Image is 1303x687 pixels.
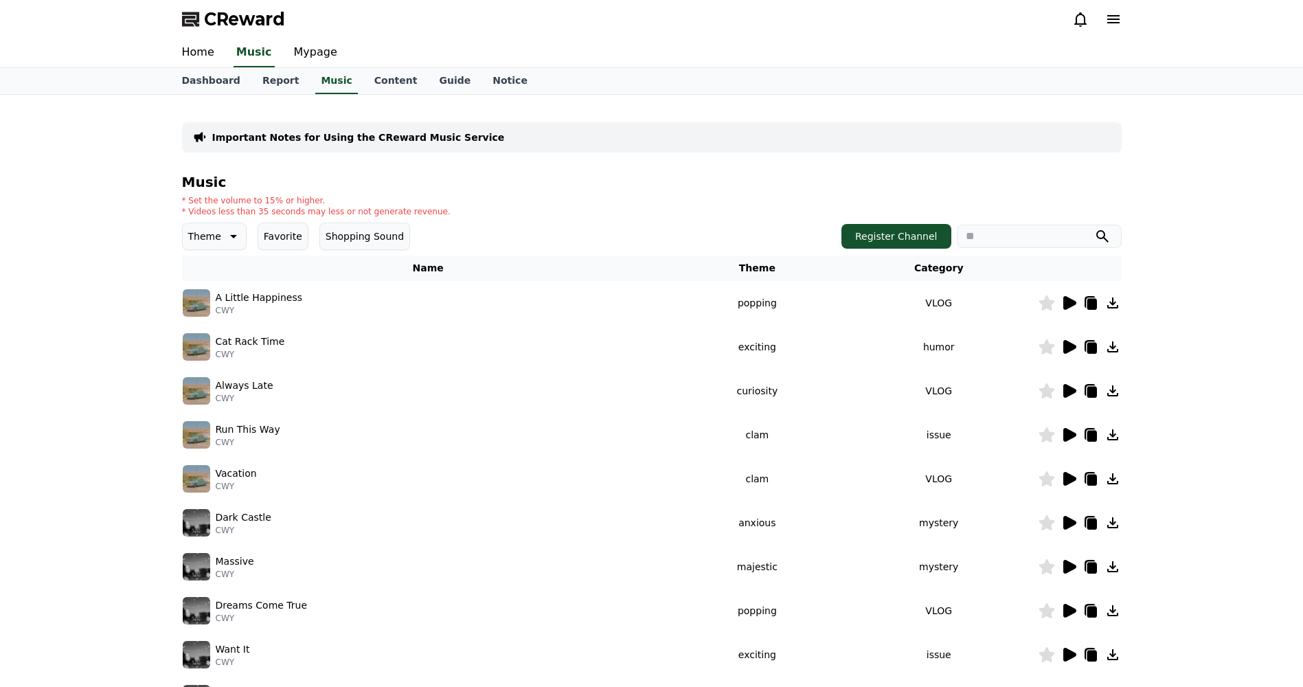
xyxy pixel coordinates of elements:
[481,68,539,94] a: Notice
[258,223,308,250] button: Favorite
[216,613,308,624] p: CWY
[675,256,840,281] th: Theme
[182,206,451,217] p: * Videos less than 35 seconds may less or not generate revenue.
[675,369,840,413] td: curiosity
[675,501,840,545] td: anxious
[183,421,210,449] img: music
[216,481,257,492] p: CWY
[183,377,210,405] img: music
[182,195,451,206] p: * Set the volume to 15% or higher.
[182,223,247,250] button: Theme
[840,325,1038,369] td: humor
[183,509,210,537] img: music
[840,413,1038,457] td: issue
[216,642,250,657] p: Want It
[216,305,303,316] p: CWY
[171,68,251,94] a: Dashboard
[428,68,481,94] a: Guide
[675,325,840,369] td: exciting
[216,466,257,481] p: Vacation
[216,393,273,404] p: CWY
[234,38,275,67] a: Music
[216,554,254,569] p: Massive
[171,38,225,67] a: Home
[251,68,310,94] a: Report
[216,598,308,613] p: Dreams Come True
[840,545,1038,589] td: mystery
[216,379,273,393] p: Always Late
[675,589,840,633] td: popping
[283,38,348,67] a: Mypage
[840,256,1038,281] th: Category
[216,423,280,437] p: Run This Way
[363,68,429,94] a: Content
[675,457,840,501] td: clam
[675,633,840,677] td: exciting
[216,335,285,349] p: Cat Rack Time
[840,281,1038,325] td: VLOG
[675,281,840,325] td: popping
[841,224,951,249] button: Register Channel
[675,545,840,589] td: majestic
[216,349,285,360] p: CWY
[840,369,1038,413] td: VLOG
[840,589,1038,633] td: VLOG
[216,657,250,668] p: CWY
[182,174,1122,190] h4: Music
[216,510,271,525] p: Dark Castle
[216,525,271,536] p: CWY
[183,553,210,581] img: music
[183,597,210,624] img: music
[840,633,1038,677] td: issue
[675,413,840,457] td: clam
[182,8,285,30] a: CReward
[183,333,210,361] img: music
[216,291,303,305] p: A Little Happiness
[204,8,285,30] span: CReward
[212,131,505,144] a: Important Notes for Using the CReward Music Service
[188,227,221,246] p: Theme
[183,289,210,317] img: music
[183,641,210,668] img: music
[182,256,675,281] th: Name
[216,569,254,580] p: CWY
[315,68,357,94] a: Music
[840,457,1038,501] td: VLOG
[183,465,210,493] img: music
[216,437,280,448] p: CWY
[319,223,410,250] button: Shopping Sound
[840,501,1038,545] td: mystery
